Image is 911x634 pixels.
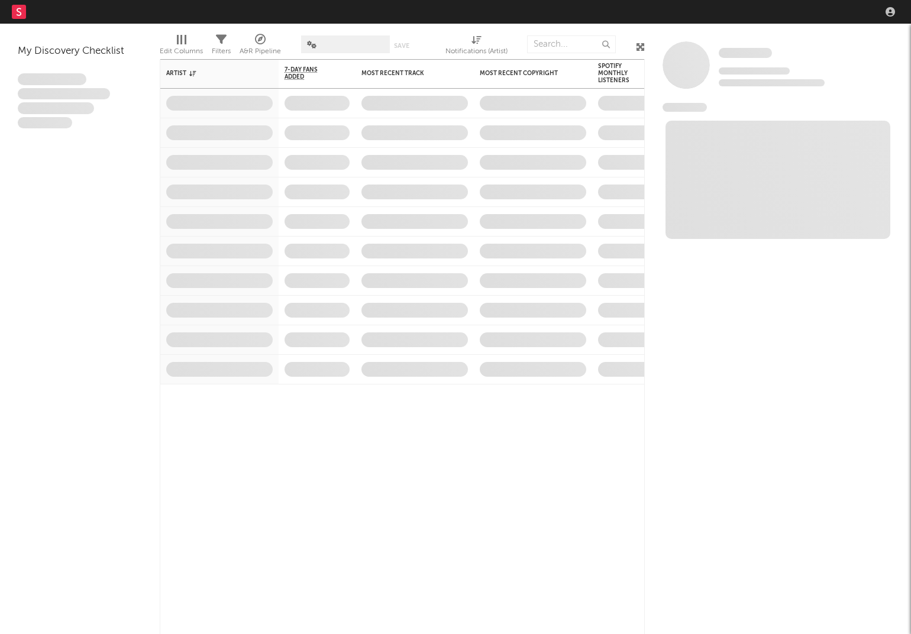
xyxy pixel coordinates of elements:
span: News Feed [663,103,707,112]
span: Some Artist [719,48,772,58]
div: A&R Pipeline [240,44,281,59]
div: Artist [166,70,255,77]
div: My Discovery Checklist [18,44,142,59]
div: A&R Pipeline [240,30,281,64]
div: Filters [212,44,231,59]
span: Tracking Since: [DATE] [719,67,790,75]
span: 0 fans last week [719,79,825,86]
div: Filters [212,30,231,64]
div: Most Recent Track [361,70,450,77]
div: Notifications (Artist) [445,44,508,59]
a: Some Artist [719,47,772,59]
span: 7-Day Fans Added [285,66,332,80]
input: Search... [527,35,616,53]
span: Aliquam viverra [18,117,72,129]
div: Edit Columns [160,44,203,59]
div: Most Recent Copyright [480,70,568,77]
div: Edit Columns [160,30,203,64]
span: Integer aliquet in purus et [18,88,110,100]
span: Lorem ipsum dolor [18,73,86,85]
button: Save [394,43,409,49]
div: Notifications (Artist) [445,30,508,64]
div: Spotify Monthly Listeners [598,63,639,84]
span: Praesent ac interdum [18,102,94,114]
